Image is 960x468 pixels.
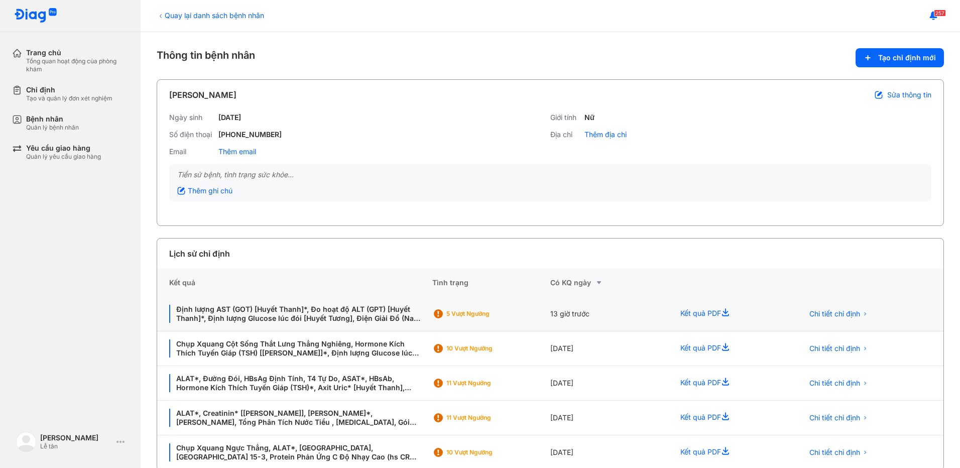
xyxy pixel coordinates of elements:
span: Chi tiết chỉ định [809,413,860,422]
div: Có KQ ngày [550,277,668,289]
div: 13 giờ trước [550,297,668,331]
div: Kết quả PDF [668,366,791,401]
div: Nữ [584,113,594,122]
span: Chi tiết chỉ định [809,309,860,318]
div: Chụp Xquang Cột Sống Thắt Lưng Thẳng Nghiêng, Hormone Kích Thích Tuyến Giáp (TSH) [[PERSON_NAME]]... [169,339,420,358]
div: 10 Vượt ngưỡng [446,344,527,353]
div: Kết quả [157,269,432,297]
div: ALAT*, Creatinin* [[PERSON_NAME]], [PERSON_NAME]*, [PERSON_NAME], Tổng Phân Tích Nước Tiểu , [MED... [169,409,420,427]
div: Tiền sử bệnh, tình trạng sức khỏe... [177,170,923,179]
div: 10 Vượt ngưỡng [446,448,527,456]
span: Tạo chỉ định mới [878,53,936,62]
span: Sửa thông tin [887,90,931,99]
button: Chi tiết chỉ định [803,376,874,391]
span: 257 [934,10,946,17]
span: Chi tiết chỉ định [809,344,860,353]
div: Địa chỉ [550,130,580,139]
div: ALAT*, Đường Đói, HBsAg Định Tính, T4 Tự Do, ASAT*, HBsAb, Hormone Kích Thích Tuyến Giáp (TSH)*, ... [169,374,420,392]
div: Lễ tân [40,442,112,450]
div: Bệnh nhân [26,114,79,124]
button: Tạo chỉ định mới [856,48,944,67]
div: Thêm địa chỉ [584,130,627,139]
button: Chi tiết chỉ định [803,445,874,460]
button: Chi tiết chỉ định [803,306,874,321]
div: [PHONE_NUMBER] [218,130,282,139]
div: Tạo và quản lý đơn xét nghiệm [26,94,112,102]
div: Định lượng AST (GOT) [Huyết Thanh]*, Đo hoạt độ ALT (GPT) [Huyết Thanh]*, Định lượng Glucose lúc ... [169,305,420,323]
div: Kết quả PDF [668,331,791,366]
div: Kết quả PDF [668,401,791,435]
div: [DATE] [550,401,668,435]
div: Số điện thoại [169,130,214,139]
div: 11 Vượt ngưỡng [446,414,527,422]
div: [PERSON_NAME] [169,89,236,101]
div: Lịch sử chỉ định [169,248,230,260]
div: [PERSON_NAME] [40,433,112,442]
img: logo [16,432,36,452]
div: Tình trạng [432,269,550,297]
div: Giới tính [550,113,580,122]
div: [DATE] [218,113,241,122]
div: Ngày sinh [169,113,214,122]
div: Yêu cầu giao hàng [26,144,101,153]
div: Quản lý yêu cầu giao hàng [26,153,101,161]
img: logo [14,8,57,24]
div: Thêm ghi chú [177,186,232,195]
div: Kết quả PDF [668,297,791,331]
div: Quản lý bệnh nhân [26,124,79,132]
span: Chi tiết chỉ định [809,448,860,457]
div: Thêm email [218,147,256,156]
div: Thông tin bệnh nhân [157,48,944,67]
div: Quay lại danh sách bệnh nhân [157,10,264,21]
div: 11 Vượt ngưỡng [446,379,527,387]
button: Chi tiết chỉ định [803,341,874,356]
div: 5 Vượt ngưỡng [446,310,527,318]
button: Chi tiết chỉ định [803,410,874,425]
div: [DATE] [550,331,668,366]
div: Email [169,147,214,156]
span: Chi tiết chỉ định [809,379,860,388]
div: Chụp Xquang Ngực Thẳng, ALAT*, [GEOGRAPHIC_DATA], [GEOGRAPHIC_DATA] 15-3, Protein Phản Ứng C Độ N... [169,443,420,461]
div: Tổng quan hoạt động của phòng khám [26,57,129,73]
div: Trang chủ [26,48,129,57]
div: Chỉ định [26,85,112,94]
div: [DATE] [550,366,668,401]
